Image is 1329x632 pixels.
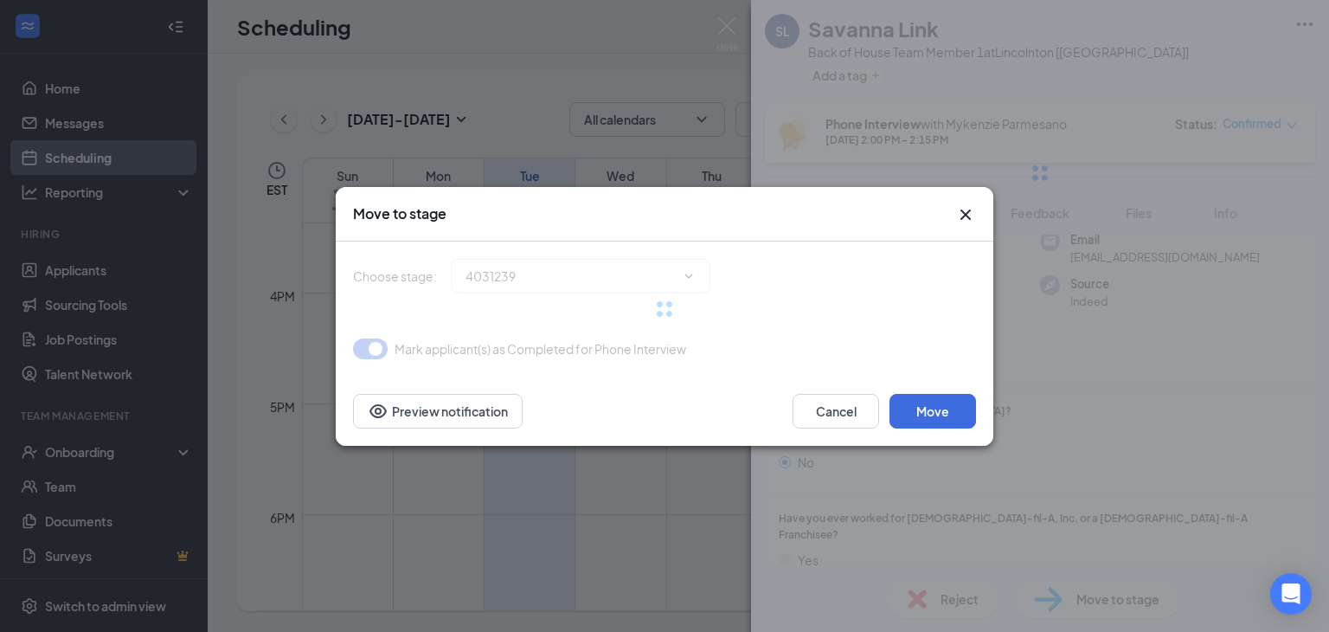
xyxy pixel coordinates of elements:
[1270,573,1312,615] div: Open Intercom Messenger
[353,394,523,429] button: Preview notificationEye
[353,204,446,223] h3: Move to stage
[368,401,388,422] svg: Eye
[955,204,976,225] svg: Cross
[955,204,976,225] button: Close
[889,394,976,429] button: Move
[793,394,879,429] button: Cancel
